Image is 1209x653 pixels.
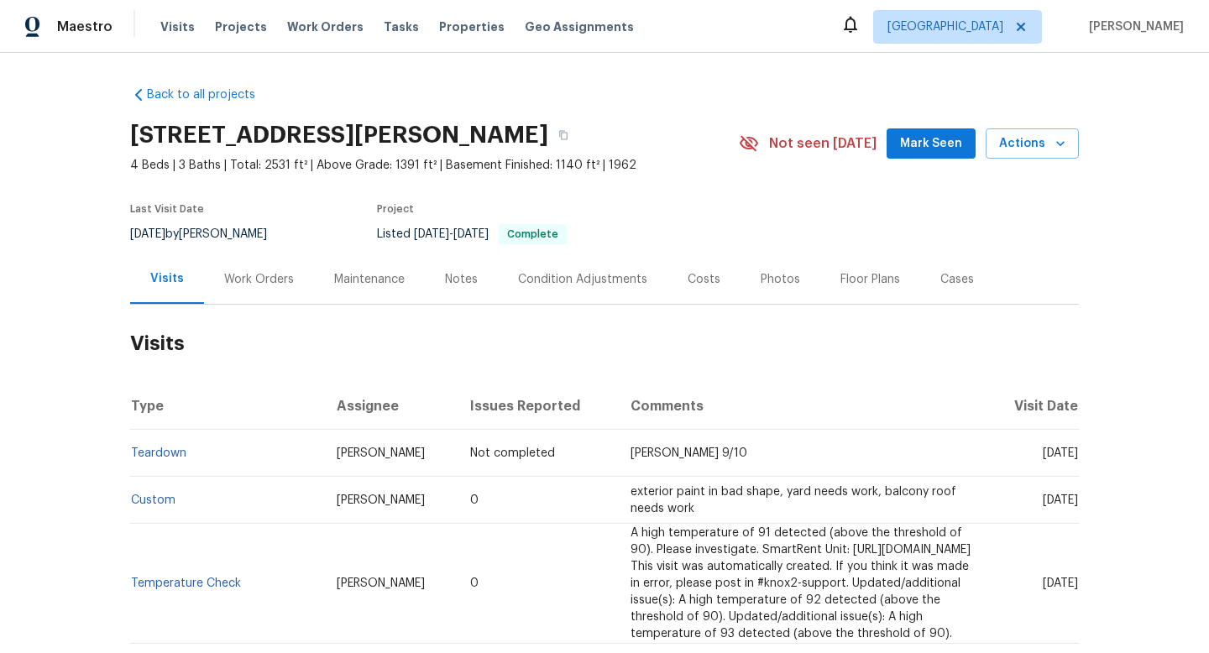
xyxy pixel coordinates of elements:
span: Visits [160,18,195,35]
span: [DATE] [1043,447,1078,459]
span: Work Orders [287,18,364,35]
div: Work Orders [224,271,294,288]
span: Properties [439,18,505,35]
span: Actions [999,133,1065,154]
span: [GEOGRAPHIC_DATA] [887,18,1003,35]
span: [DATE] [1043,577,1078,589]
span: [PERSON_NAME] [1082,18,1184,35]
span: Not seen [DATE] [769,135,877,152]
span: [DATE] [1043,494,1078,506]
th: Type [130,383,323,430]
span: 0 [470,494,479,506]
th: Visit Date [988,383,1079,430]
h2: [STREET_ADDRESS][PERSON_NAME] [130,127,548,144]
span: Mark Seen [900,133,962,154]
th: Comments [617,383,988,430]
span: [DATE] [130,228,165,240]
div: Costs [688,271,720,288]
span: 4 Beds | 3 Baths | Total: 2531 ft² | Above Grade: 1391 ft² | Basement Finished: 1140 ft² | 1962 [130,157,739,174]
span: Tasks [384,21,419,33]
div: Condition Adjustments [518,271,647,288]
a: Back to all projects [130,86,291,103]
div: Visits [150,270,184,287]
button: Mark Seen [887,128,976,159]
div: Floor Plans [840,271,900,288]
span: Complete [500,229,565,239]
div: Notes [445,271,478,288]
a: Custom [131,494,175,506]
h2: Visits [130,305,1079,383]
span: Geo Assignments [525,18,634,35]
span: A high temperature of 91 detected (above the threshold of 90). Please investigate. SmartRent Unit... [631,527,971,640]
div: by [PERSON_NAME] [130,224,287,244]
span: Last Visit Date [130,204,204,214]
a: Temperature Check [131,577,241,589]
div: Maintenance [334,271,405,288]
span: - [414,228,489,240]
div: Cases [940,271,974,288]
button: Actions [986,128,1079,159]
a: Teardown [131,447,186,459]
div: Photos [761,271,800,288]
span: [PERSON_NAME] 9/10 [631,447,747,459]
span: [PERSON_NAME] [337,494,425,506]
span: Listed [377,228,567,240]
span: [PERSON_NAME] [337,447,425,459]
th: Issues Reported [457,383,616,430]
span: Not completed [470,447,555,459]
span: [DATE] [453,228,489,240]
span: Maestro [57,18,113,35]
th: Assignee [323,383,458,430]
span: exterior paint in bad shape, yard needs work, balcony roof needs work [631,486,956,515]
span: [DATE] [414,228,449,240]
span: Projects [215,18,267,35]
span: [PERSON_NAME] [337,577,425,589]
span: Project [377,204,414,214]
span: 0 [470,577,479,589]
